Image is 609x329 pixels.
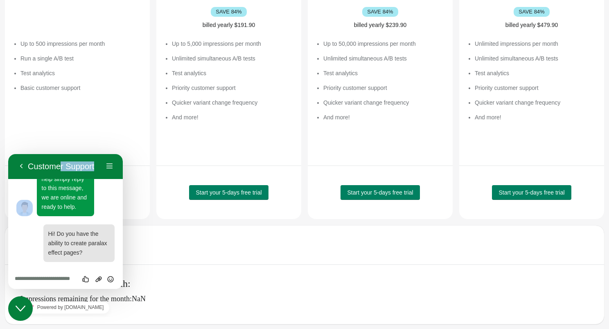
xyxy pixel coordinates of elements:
li: Unlimited simultaneous A/B tests [323,54,444,63]
li: Up to 500 impressions per month [20,40,142,48]
iframe: chat widget [8,296,34,321]
button: Start your 5-days free trial [492,185,571,200]
div: SAVE 84% [211,7,247,17]
div: billed yearly $191.90 [165,21,293,29]
li: Run a single A/B test [20,54,142,63]
li: Quicker variant change frequency [475,98,596,107]
li: Quicker variant change frequency [172,98,293,107]
li: Quicker variant change frequency [323,98,444,107]
li: Basic customer support [20,84,142,92]
li: Up to 5,000 impressions per month [172,40,293,48]
span: Start your 5-days free trial [498,189,564,196]
p: Impression limit per month: [20,278,596,290]
li: Unlimited simultaneous A/B tests [475,54,596,63]
li: Priority customer support [172,84,293,92]
p: Impressions remaining for the month: NaN [20,295,596,303]
iframe: chat widget [8,154,123,289]
li: And more! [323,113,444,121]
li: Unlimited impressions per month [475,40,596,48]
li: And more! [475,113,596,121]
div: billed yearly $479.90 [467,21,596,29]
iframe: chat widget [8,298,123,317]
li: And more! [172,113,293,121]
button: Start your 5-days free trial [189,185,268,200]
li: Test analytics [172,69,293,77]
li: Test analytics [20,69,142,77]
div: SAVE 84% [514,7,550,17]
li: Test analytics [323,69,444,77]
button: Start your 5-days free trial [341,185,420,200]
li: Priority customer support [475,84,596,92]
li: Priority customer support [323,84,444,92]
div: billed yearly $239.90 [316,21,444,29]
div: SAVE 84% [362,7,399,17]
li: Up to 50,000 impressions per month [323,40,444,48]
li: Test analytics [475,69,596,77]
span: Start your 5-days free trial [347,189,413,196]
span: Start your 5-days free trial [196,189,262,196]
li: Unlimited simultaneous A/B tests [172,54,293,63]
